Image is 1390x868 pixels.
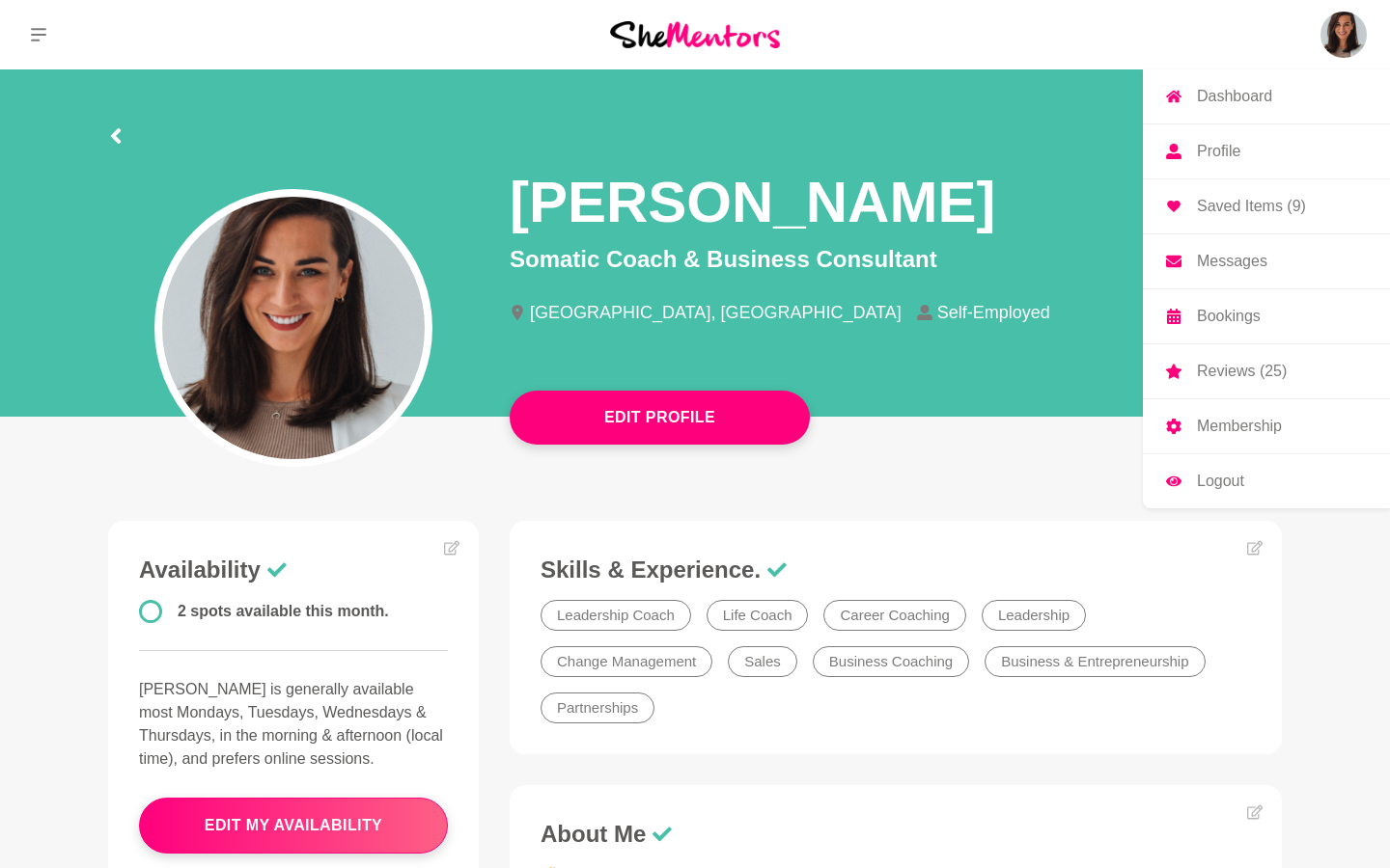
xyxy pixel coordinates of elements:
a: Dashboard [1143,69,1390,123]
img: She Mentors Logo [610,21,780,47]
button: edit my availability [139,798,448,854]
h3: About Me [541,820,1251,849]
p: Messages [1197,254,1267,269]
a: Saved Items (9) [1143,179,1390,233]
p: Reviews (25) [1197,364,1287,379]
li: [GEOGRAPHIC_DATA], [GEOGRAPHIC_DATA] [510,304,917,321]
a: Profile [1143,124,1390,178]
img: Honorata Janas [1320,12,1367,58]
p: Saved Items (9) [1197,199,1306,214]
a: Reviews (25) [1143,344,1390,398]
p: Dashboard [1197,89,1272,104]
p: [PERSON_NAME] is generally available most Mondays, Tuesdays, Wednesdays & Thursdays, in the morni... [139,678,448,771]
a: Honorata JanasDashboardProfileSaved Items (9)MessagesBookingsReviews (25)MembershipLogout [1320,12,1367,58]
h1: [PERSON_NAME] [510,166,995,238]
a: Messages [1143,234,1390,288]
h3: Availability [139,556,448,584]
button: Edit Profile [510,391,810,445]
p: Membership [1197,419,1282,434]
p: Bookings [1197,309,1261,324]
a: Bookings [1143,289,1390,343]
p: Profile [1197,144,1240,159]
span: 2 spots available this month. [178,603,389,619]
li: Self-Employed [917,304,1066,321]
h3: Skills & Experience. [541,556,1251,584]
p: Somatic Coach & Business Consultant [510,242,1282,277]
p: Logout [1197,474,1244,489]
